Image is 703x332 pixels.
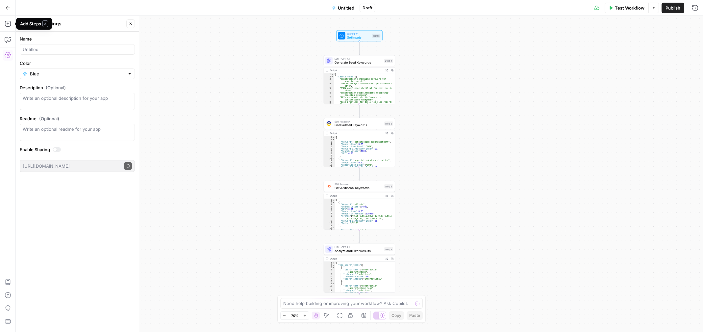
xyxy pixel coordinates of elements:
[335,186,383,190] span: Get Additional Keywords
[407,311,423,320] button: Paste
[335,57,382,60] span: LLM · GPT-4.1
[332,157,335,159] span: Toggle code folding, rows 10 through 17
[324,213,335,215] div: 7
[324,199,335,201] div: 1
[324,285,335,290] div: 10
[324,145,335,148] div: 5
[335,182,383,186] span: SEO Research
[332,201,335,204] span: Toggle code folding, rows 2 through 11
[332,138,335,141] span: Toggle code folding, rows 2 through 9
[324,269,335,273] div: 4
[23,46,132,53] input: Untitled
[324,222,335,224] div: 10
[324,103,334,108] div: 9
[324,55,395,104] div: LLM · GPT-4.1Generate Seed KeywordsStep 4Output{ "search_terms":[ "construction scheduling softwa...
[324,82,334,87] div: 4
[324,276,335,278] div: 6
[324,101,334,103] div: 8
[335,123,383,127] span: Find Related Keywords
[615,5,644,11] span: Test Workflow
[324,78,334,82] div: 3
[384,184,393,189] div: Step 6
[324,181,395,230] div: SEO ResearchGet Additional KeywordsStep 6Output[ { "Keyword":"k12 ols", "Search Volume":74000, "C...
[324,229,335,231] div: 13
[331,75,334,78] span: Toggle code folding, rows 2 through 23
[330,68,383,72] div: Output
[335,245,383,249] span: LLM · GPT-4.1
[324,92,334,96] div: 6
[363,5,372,11] span: Draft
[324,150,335,152] div: 7
[20,146,135,153] label: Enable Sharing
[384,59,393,63] div: Step 4
[324,73,334,75] div: 1
[324,273,335,276] div: 5
[324,87,334,92] div: 5
[335,120,383,123] span: SEO Research
[328,3,358,13] button: Untitled
[324,143,335,145] div: 4
[335,60,382,65] span: Generate Seed Keywords
[324,96,334,101] div: 7
[332,262,335,264] span: Toggle code folding, rows 1 through 134
[332,283,335,285] span: Toggle code folding, rows 9 through 14
[332,264,335,266] span: Toggle code folding, rows 2 through 123
[324,206,335,208] div: 4
[359,230,360,243] g: Edge from step_6 to step_7
[332,266,335,269] span: Toggle code folding, rows 3 through 8
[327,121,331,126] img: se7yyxfvbxn2c3qgqs66gfh04cl6
[324,118,395,167] div: SEO ResearchFind Related KeywordsStep 5Output[ { "Keyword":"construction superintendent", "Compet...
[332,227,335,229] span: Toggle code folding, rows 12 through 21
[324,164,335,166] div: 13
[389,311,404,320] button: Copy
[384,122,393,126] div: Step 5
[324,138,335,141] div: 2
[324,30,395,41] div: WorkflowSet InputsInputs
[324,136,335,138] div: 1
[324,280,335,283] div: 8
[332,199,335,201] span: Toggle code folding, rows 1 through 502
[359,167,360,180] g: Edge from step_5 to step_6
[359,104,360,118] g: Edge from step_4 to step_5
[30,70,125,77] input: Blue
[324,278,335,280] div: 7
[324,141,335,143] div: 3
[39,115,59,122] span: (Optional)
[324,154,335,157] div: 9
[331,73,334,75] span: Toggle code folding, rows 1 through 24
[324,290,335,292] div: 11
[330,257,383,261] div: Output
[324,264,335,266] div: 2
[324,208,335,210] div: 5
[324,210,335,213] div: 6
[324,152,335,154] div: 8
[327,184,331,189] img: 8a3tdog8tf0qdwwcclgyu02y995m
[347,32,370,36] span: Workflow
[20,20,124,27] div: Workflow Settings
[662,3,684,13] button: Publish
[324,215,335,220] div: 8
[324,283,335,285] div: 9
[338,5,354,11] span: Untitled
[20,115,135,122] label: Readme
[665,5,680,11] span: Publish
[330,194,383,198] div: Output
[332,136,335,138] span: Toggle code folding, rows 1 through 802
[324,244,395,293] div: LLM · GPT-4.1Analyze and Filter ResultsStep 7Output{ "top_search_terms":[ { "search_term":"constr...
[335,249,383,253] span: Analyze and Filter Results
[20,84,135,91] label: Description
[20,60,135,67] label: Color
[324,75,334,78] div: 2
[324,262,335,264] div: 1
[324,224,335,227] div: 11
[324,157,335,159] div: 10
[372,34,380,38] div: Inputs
[324,166,335,168] div: 14
[330,131,383,135] div: Output
[347,35,370,40] span: Set Inputs
[324,227,335,229] div: 12
[324,266,335,269] div: 3
[324,161,335,164] div: 12
[324,148,335,150] div: 6
[324,292,335,294] div: 12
